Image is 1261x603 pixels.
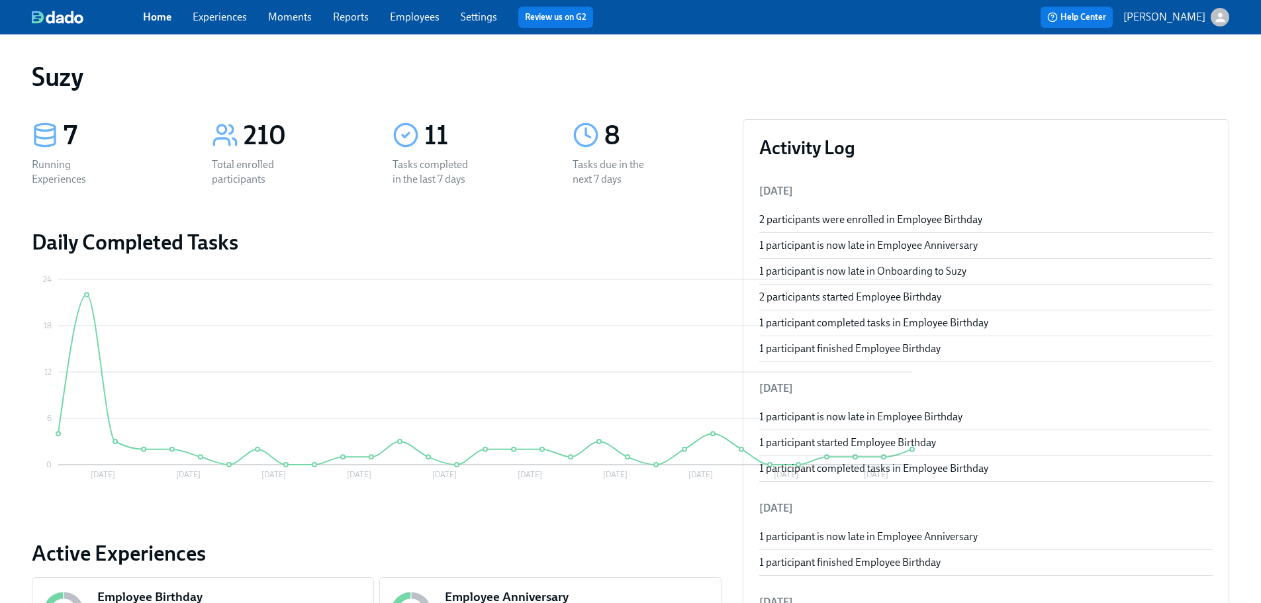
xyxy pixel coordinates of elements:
div: 1 participant is now late in Employee Birthday [759,410,1213,424]
div: 2 participants started Employee Birthday [759,290,1213,304]
tspan: [DATE] [261,470,286,479]
tspan: 24 [43,275,52,284]
h2: Daily Completed Tasks [32,229,722,255]
a: Reports [333,11,369,23]
div: 1 participant finished Employee Birthday [759,555,1213,570]
li: [DATE] [759,492,1213,524]
a: Settings [461,11,497,23]
tspan: [DATE] [91,470,115,479]
tspan: 18 [44,321,52,330]
div: 1 participant completed tasks in Employee Birthday [759,461,1213,476]
img: dado [32,11,83,24]
a: Home [143,11,171,23]
span: Help Center [1047,11,1106,24]
span: [DATE] [759,185,793,197]
p: [PERSON_NAME] [1123,10,1205,24]
div: 8 [604,119,721,152]
button: [PERSON_NAME] [1123,8,1229,26]
a: dado [32,11,143,24]
a: Active Experiences [32,540,722,567]
button: Review us on G2 [518,7,593,28]
tspan: 12 [44,367,52,377]
a: Moments [268,11,312,23]
button: Help Center [1041,7,1113,28]
div: 1 participant finished Employee Birthday [759,342,1213,356]
li: [DATE] [759,373,1213,404]
h1: Suzy [32,61,83,93]
a: Review us on G2 [525,11,586,24]
div: Running Experiences [32,158,117,187]
div: 7 [64,119,180,152]
tspan: [DATE] [603,470,628,479]
div: Tasks completed in the last 7 days [393,158,477,187]
a: Employees [390,11,440,23]
tspan: [DATE] [432,470,457,479]
tspan: [DATE] [518,470,542,479]
tspan: [DATE] [176,470,201,479]
h3: Activity Log [759,136,1213,160]
div: 1 participant started Employee Birthday [759,436,1213,450]
tspan: 6 [47,414,52,423]
div: Tasks due in the next 7 days [573,158,657,187]
div: Total enrolled participants [212,158,297,187]
div: 1 participant is now late in Employee Anniversary [759,238,1213,253]
div: 210 [244,119,360,152]
a: Experiences [193,11,247,23]
tspan: [DATE] [688,470,713,479]
tspan: [DATE] [347,470,371,479]
div: 1 participant is now late in Onboarding to Suzy [759,264,1213,279]
div: 1 participant completed tasks in Employee Birthday [759,316,1213,330]
div: 2 participants were enrolled in Employee Birthday [759,212,1213,227]
div: 1 participant is now late in Employee Anniversary [759,530,1213,544]
div: 11 [424,119,541,152]
tspan: 0 [46,460,52,469]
